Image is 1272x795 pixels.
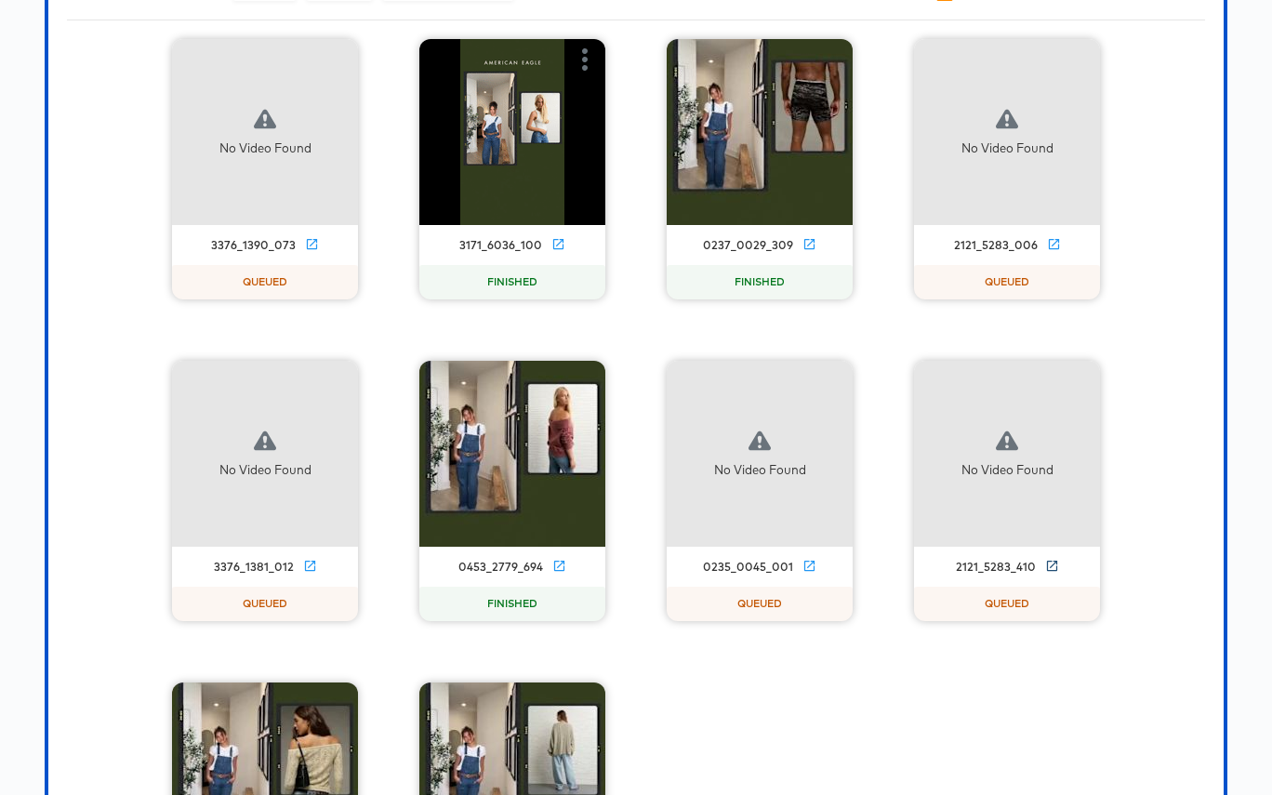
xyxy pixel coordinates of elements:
div: No Video Found [714,461,806,479]
span: FINISHED [480,275,545,290]
div: 3376_1390_073 [211,238,296,253]
div: 3171_6036_100 [459,238,542,253]
div: No Video Found [219,461,311,479]
div: 2121_5283_006 [954,238,1038,253]
span: QUEUED [235,275,295,290]
div: 2121_5283_410 [956,560,1036,575]
span: FINISHED [480,597,545,612]
img: thumbnail [419,361,605,547]
img: thumbnail [667,39,853,225]
div: 0453_2779_694 [458,560,543,575]
span: FINISHED [727,275,792,290]
div: 0235_0045_001 [703,560,793,575]
span: QUEUED [235,597,295,612]
div: 0237_0029_309 [703,238,793,253]
span: QUEUED [977,275,1037,290]
span: QUEUED [730,597,789,612]
div: 3376_1381_012 [214,560,294,575]
div: No Video Found [961,461,1053,479]
span: QUEUED [977,597,1037,612]
div: No Video Found [961,139,1053,157]
div: No Video Found [219,139,311,157]
img: thumbnail [419,39,605,225]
